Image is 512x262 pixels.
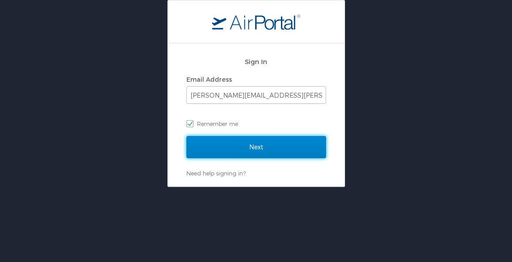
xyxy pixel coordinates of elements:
[186,57,326,67] h2: Sign In
[212,14,300,30] img: logo
[186,170,246,177] a: Need help signing in?
[186,136,326,158] input: Next
[186,117,326,130] label: Remember me
[186,76,232,83] label: Email Address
